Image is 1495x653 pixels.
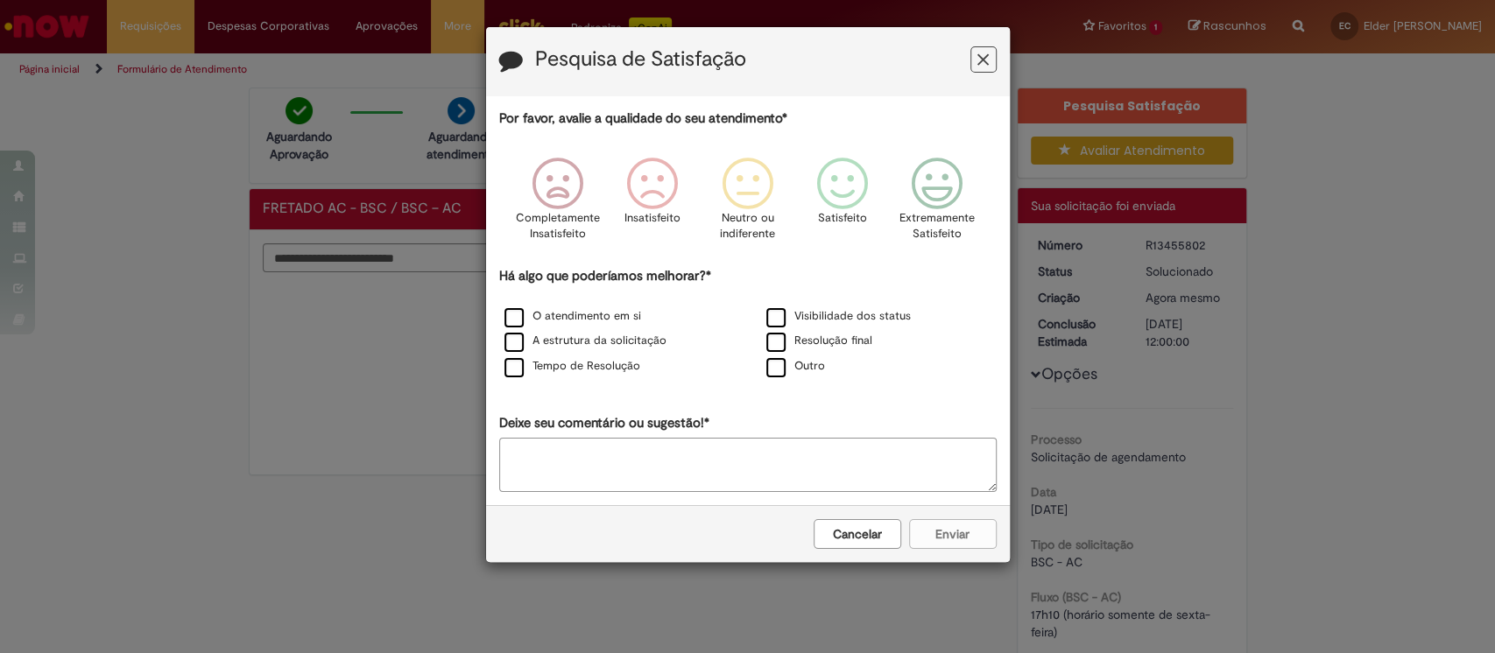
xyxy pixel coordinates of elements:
div: Completamente Insatisfeito [513,144,603,264]
label: O atendimento em si [504,308,641,325]
button: Cancelar [814,519,901,549]
p: Extremamente Satisfeito [899,210,975,242]
label: Pesquisa de Satisfação [535,48,746,71]
div: Extremamente Satisfeito [892,144,982,264]
div: Neutro ou indiferente [702,144,792,264]
label: Visibilidade dos status [766,308,911,325]
p: Insatisfeito [624,210,681,227]
div: Há algo que poderíamos melhorar?* [499,267,997,380]
div: Insatisfeito [608,144,697,264]
label: Tempo de Resolução [504,358,640,375]
p: Completamente Insatisfeito [516,210,600,242]
label: A estrutura da solicitação [504,333,666,349]
p: Neutro ou indiferente [716,210,779,242]
label: Resolução final [766,333,872,349]
p: Satisfeito [818,210,867,227]
div: Satisfeito [798,144,887,264]
label: Por favor, avalie a qualidade do seu atendimento* [499,109,787,128]
label: Outro [766,358,825,375]
label: Deixe seu comentário ou sugestão!* [499,414,709,432]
